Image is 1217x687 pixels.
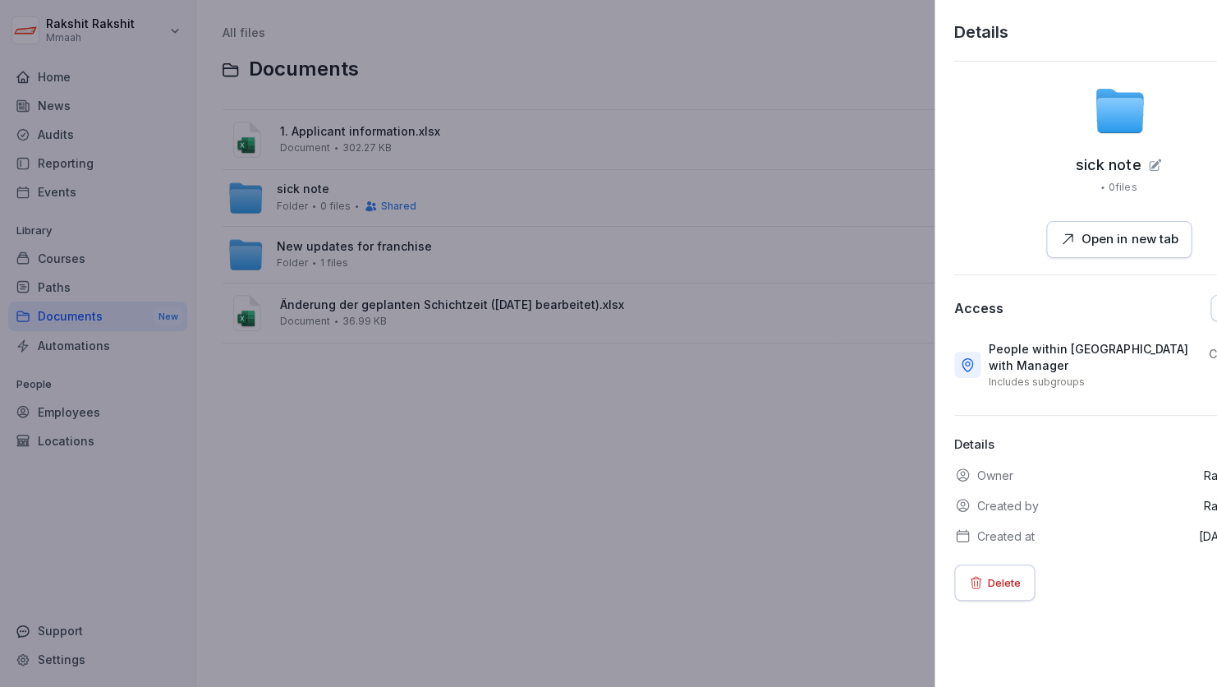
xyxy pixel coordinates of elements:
[1076,157,1141,173] p: sick note
[988,574,1021,592] p: Delete
[954,20,1008,44] p: Details
[977,467,1013,484] p: Owner
[954,565,1035,601] button: Delete
[1046,221,1192,258] button: Open in new tab
[954,300,1003,316] div: Access
[989,341,1195,374] p: People within [GEOGRAPHIC_DATA] with Manager
[977,528,1035,545] p: Created at
[989,376,1085,389] p: Includes subgroups
[1082,230,1178,249] p: Open in new tab
[977,497,1039,514] p: Created by
[1109,180,1137,195] p: 0 files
